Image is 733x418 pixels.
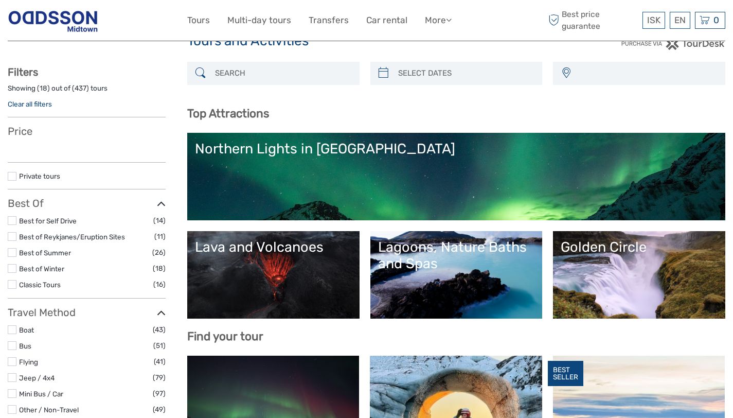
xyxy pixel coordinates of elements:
[187,13,210,28] a: Tours
[153,215,166,227] span: (14)
[153,372,166,384] span: (79)
[647,15,660,25] span: ISK
[227,13,291,28] a: Multi-day tours
[187,329,263,343] b: Find your tour
[19,374,55,382] a: Jeep / 4x4
[8,8,98,33] img: Reykjavik Residence
[394,64,538,82] input: SELECT DATES
[8,197,166,210] h3: Best Of
[211,64,354,82] input: SEARCH
[8,306,166,319] h3: Travel Method
[425,13,452,28] a: More
[366,13,407,28] a: Car rental
[8,100,52,108] a: Clear all filters
[153,324,166,336] span: (43)
[19,249,71,257] a: Best of Summer
[153,340,166,352] span: (51)
[153,404,166,415] span: (49)
[561,239,718,311] a: Golden Circle
[548,361,583,387] div: BEST SELLER
[154,231,166,242] span: (11)
[153,278,166,290] span: (16)
[152,247,166,258] span: (26)
[309,13,349,28] a: Transfers
[153,263,166,274] span: (18)
[8,83,166,99] div: Showing ( ) out of ( ) tours
[154,356,166,368] span: (41)
[19,233,125,241] a: Best of Reykjanes/Eruption Sites
[19,265,64,273] a: Best of Winter
[19,342,31,350] a: Bus
[546,9,640,31] span: Best price guarantee
[670,12,690,29] div: EN
[621,37,725,50] img: PurchaseViaTourDesk.png
[19,172,60,180] a: Private tours
[195,141,718,213] a: Northern Lights in [GEOGRAPHIC_DATA]
[195,239,352,311] a: Lava and Volcanoes
[19,281,61,289] a: Classic Tours
[19,326,34,334] a: Boat
[195,239,352,255] div: Lava and Volcanoes
[19,390,63,398] a: Mini Bus / Car
[75,83,86,93] label: 437
[19,406,79,414] a: Other / Non-Travel
[8,66,38,78] strong: Filters
[19,358,38,366] a: Flying
[378,239,535,272] div: Lagoons, Nature Baths and Spas
[153,388,166,399] span: (97)
[40,83,47,93] label: 18
[187,107,269,120] b: Top Attractions
[8,125,166,137] h3: Price
[195,141,718,157] div: Northern Lights in [GEOGRAPHIC_DATA]
[19,217,77,225] a: Best for Self Drive
[378,239,535,311] a: Lagoons, Nature Baths and Spas
[561,239,718,255] div: Golden Circle
[712,15,721,25] span: 0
